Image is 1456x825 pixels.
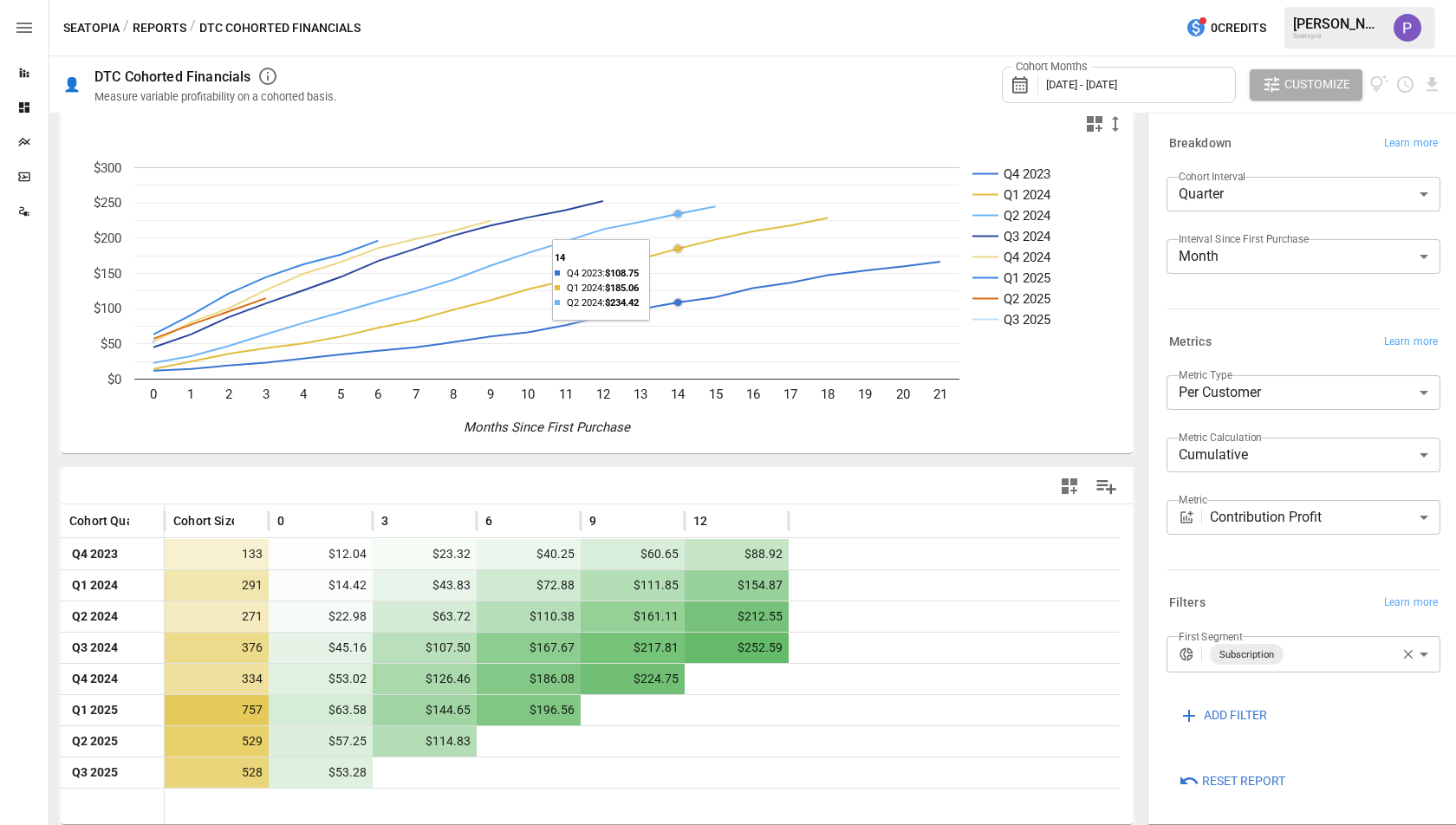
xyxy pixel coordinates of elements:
[123,17,129,39] div: /
[559,387,573,402] text: 11
[1384,135,1438,153] span: Learn more
[173,512,238,529] span: Cohort Size
[1210,500,1440,535] div: Contribution Profit
[225,387,232,402] text: 2
[1179,231,1309,246] label: Interval Since First Purchase
[693,512,707,529] span: 12
[1004,229,1051,244] text: Q3 2024
[896,387,910,402] text: 20
[521,387,535,402] text: 10
[1383,3,1432,52] button: Prateek Batra
[1004,312,1050,328] text: Q3 2025
[589,570,681,601] span: $111.85
[1384,594,1438,612] span: Learn more
[1179,492,1207,507] label: Metric
[1046,78,1117,91] span: [DATE] - [DATE]
[374,387,381,402] text: 6
[381,601,473,632] span: $63.72
[485,601,577,632] span: $110.38
[1167,765,1297,796] button: Reset Report
[1167,177,1440,211] div: Quarter
[173,664,265,694] span: 334
[381,570,473,601] span: $43.83
[589,512,596,529] span: 9
[485,539,577,569] span: $40.25
[94,266,121,282] text: $150
[589,633,681,663] span: $217.81
[1202,770,1285,792] span: Reset Report
[1284,74,1350,95] span: Customize
[69,633,155,663] span: Q3 2024
[277,512,284,529] span: 0
[277,601,369,632] span: $22.98
[1179,430,1262,445] label: Metric Calculation
[277,757,369,788] span: $53.28
[94,68,250,85] div: DTC Cohorted Financials
[69,601,155,632] span: Q2 2024
[1004,291,1050,307] text: Q2 2025
[150,387,157,402] text: 0
[381,633,473,663] span: $107.50
[634,387,647,402] text: 13
[1394,14,1421,42] div: Prateek Batra
[598,509,622,533] button: Sort
[337,387,344,402] text: 5
[236,509,260,533] button: Sort
[1179,12,1273,44] button: 0Credits
[381,539,473,569] span: $23.32
[61,141,1119,453] svg: A chart.
[1395,75,1415,94] button: Schedule report
[381,726,473,757] span: $114.83
[1167,700,1279,731] button: ADD FILTER
[485,512,492,529] span: 6
[933,387,947,402] text: 21
[1384,334,1438,351] span: Learn more
[693,601,785,632] span: $212.55
[450,387,457,402] text: 8
[173,726,265,757] span: 529
[1204,705,1267,726] span: ADD FILTER
[94,301,121,316] text: $100
[487,387,494,402] text: 9
[173,757,265,788] span: 528
[107,372,121,387] text: $0
[858,387,872,402] text: 19
[596,387,610,402] text: 12
[131,509,155,533] button: Sort
[69,757,155,788] span: Q3 2025
[1169,134,1232,153] h6: Breakdown
[1087,467,1126,506] button: Manage Columns
[413,387,419,402] text: 7
[821,387,835,402] text: 18
[1179,629,1243,644] label: First Segment
[173,539,265,569] span: 133
[133,17,186,39] button: Reports
[390,509,414,533] button: Sort
[1179,169,1245,184] label: Cohort Interval
[300,387,308,402] text: 4
[173,570,265,601] span: 291
[277,726,369,757] span: $57.25
[1004,270,1050,286] text: Q1 2025
[94,90,336,103] div: Measure variable profitability on a cohorted basis.
[173,695,265,725] span: 757
[94,160,121,176] text: $300
[173,601,265,632] span: 271
[187,387,194,402] text: 1
[173,633,265,663] span: 376
[69,726,155,757] span: Q2 2025
[63,17,120,39] button: Seatopia
[589,539,681,569] span: $60.65
[1293,16,1383,32] div: [PERSON_NAME]
[277,570,369,601] span: $14.42
[693,570,785,601] span: $154.87
[1211,17,1266,39] span: 0 Credits
[1179,367,1232,382] label: Metric Type
[671,387,686,402] text: 14
[277,633,369,663] span: $45.16
[1293,32,1383,40] div: Seatopia
[693,633,785,663] span: $252.59
[1212,645,1281,665] span: Subscription
[1011,59,1092,75] label: Cohort Months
